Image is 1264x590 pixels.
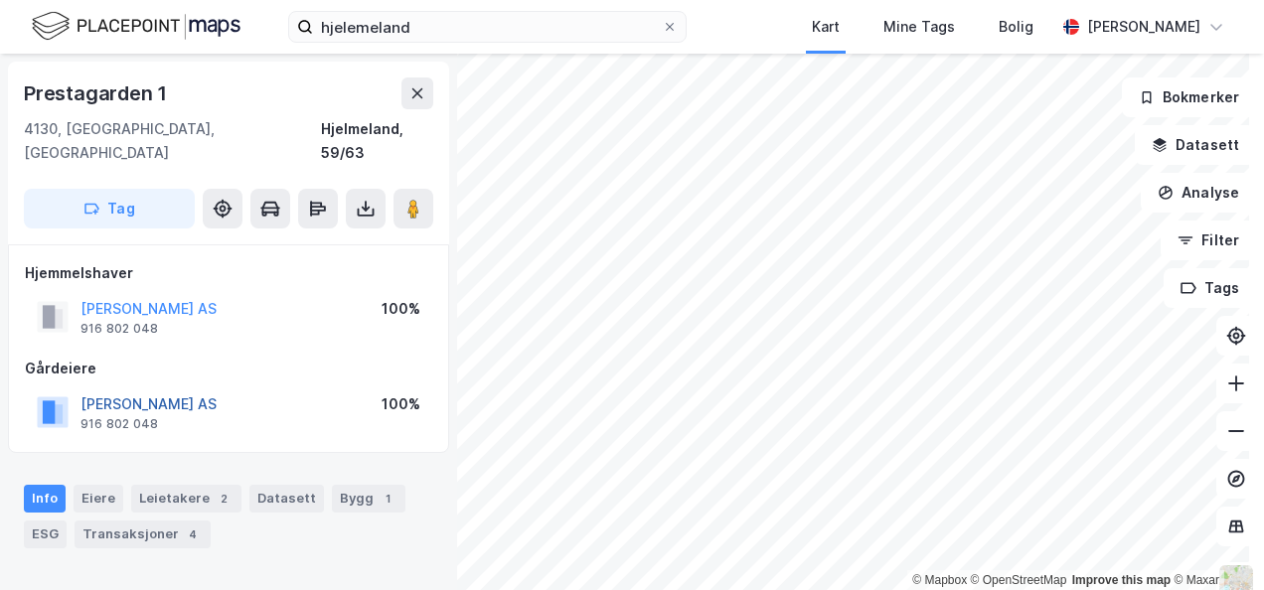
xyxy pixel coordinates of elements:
div: 916 802 048 [80,321,158,337]
div: Hjemmelshaver [25,261,432,285]
a: OpenStreetMap [971,573,1067,587]
div: Bolig [999,15,1033,39]
button: Tag [24,189,195,228]
div: 916 802 048 [80,416,158,432]
div: Transaksjoner [75,520,211,548]
div: Gårdeiere [25,357,432,380]
div: Info [24,485,66,513]
a: Mapbox [912,573,967,587]
div: 1 [378,489,397,509]
div: Prestagarden 1 [24,77,171,109]
div: 2 [214,489,234,509]
button: Bokmerker [1122,77,1256,117]
img: logo.f888ab2527a4732fd821a326f86c7f29.svg [32,9,240,44]
div: 100% [382,297,420,321]
button: Analyse [1141,173,1256,213]
div: Mine Tags [883,15,955,39]
div: Eiere [74,485,123,513]
div: Kontrollprogram for chat [1165,495,1264,590]
div: Leietakere [131,485,241,513]
button: Filter [1161,221,1256,260]
iframe: Chat Widget [1165,495,1264,590]
div: Bygg [332,485,405,513]
div: [PERSON_NAME] [1087,15,1200,39]
div: ESG [24,520,67,548]
input: Søk på adresse, matrikkel, gårdeiere, leietakere eller personer [313,12,662,42]
div: 100% [382,392,420,416]
div: 4 [183,524,203,544]
div: Kart [812,15,840,39]
button: Datasett [1135,125,1256,165]
button: Tags [1164,268,1256,308]
div: Datasett [249,485,324,513]
a: Improve this map [1072,573,1171,587]
div: 4130, [GEOGRAPHIC_DATA], [GEOGRAPHIC_DATA] [24,117,321,165]
div: Hjelmeland, 59/63 [321,117,433,165]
